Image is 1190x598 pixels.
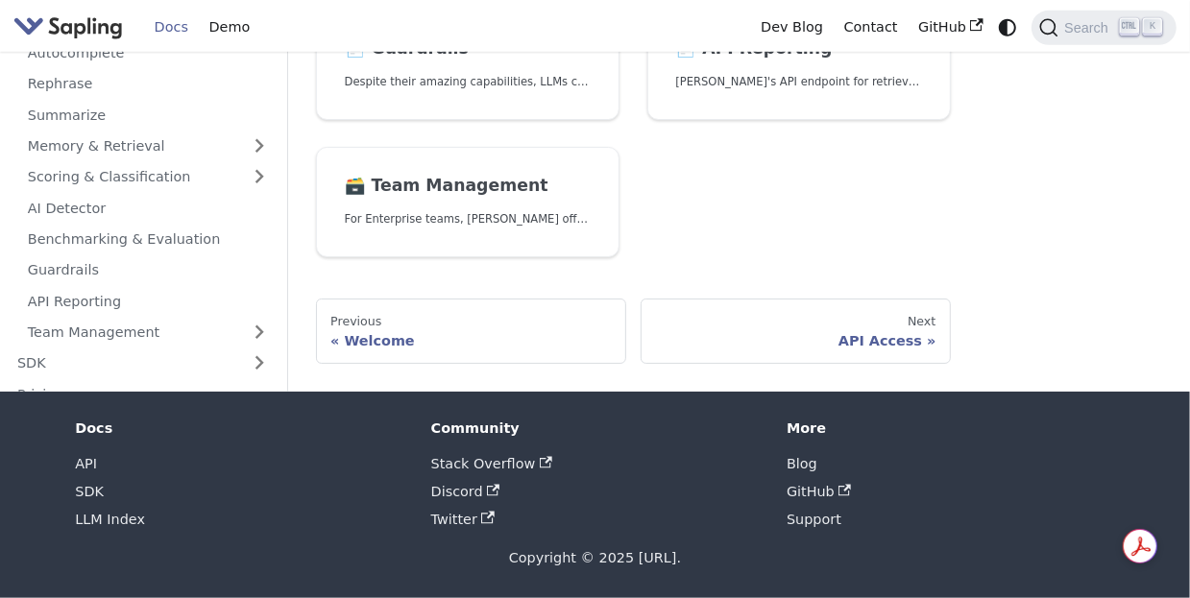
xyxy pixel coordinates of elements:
p: For Enterprise teams, Sapling offers programmatic team provisioning and management. [345,210,592,228]
a: Docs [144,12,199,42]
div: API Access [655,332,936,349]
button: Expand sidebar category 'SDK' [240,349,279,377]
a: 📄️ API Reporting[PERSON_NAME]'s API endpoint for retrieving API usage analytics. [647,10,951,120]
a: Rephrase [17,70,279,98]
a: Contact [834,12,909,42]
a: Sapling.ai [13,13,130,41]
div: Next [655,314,936,329]
a: API Reporting [17,288,279,316]
h2: Team Management [345,176,592,197]
a: Benchmarking & Evaluation [17,226,279,253]
a: Team Management [17,319,279,347]
a: GitHub [908,12,993,42]
a: SDK [75,484,104,499]
a: Guardrails [17,256,279,284]
a: Pricing [7,380,279,408]
div: Welcome [330,332,612,349]
div: Copyright © 2025 [URL]. [75,547,1114,570]
a: Support [787,512,841,527]
button: Switch between dark and light mode (currently system mode) [994,13,1022,41]
div: Docs [75,419,403,437]
a: Discord [431,484,500,499]
a: Memory & Retrieval [17,132,279,160]
a: SDK [7,349,240,377]
a: AI Detector [17,194,279,222]
div: Previous [330,314,612,329]
a: LLM Index [75,512,145,527]
a: Summarize [17,101,279,129]
a: Demo [199,12,260,42]
a: Stack Overflow [431,456,552,471]
a: PreviousWelcome [316,299,626,364]
a: Blog [787,456,817,471]
kbd: K [1143,18,1162,36]
p: Despite their amazing capabilities, LLMs can often behave in undesired [345,73,592,91]
img: Sapling.ai [13,13,123,41]
a: NextAPI Access [641,299,951,364]
a: 📄️ GuardrailsDespite their amazing capabilities, LLMs can often behave in undesired [316,10,619,120]
div: More [787,419,1115,437]
a: Autocomplete [17,39,279,67]
nav: Docs pages [316,299,951,364]
button: Search (Ctrl+K) [1032,11,1176,45]
div: Community [431,419,760,437]
a: API [75,456,97,471]
a: Scoring & Classification [17,163,279,191]
p: Sapling's API endpoint for retrieving API usage analytics. [676,73,923,91]
a: Dev Blog [750,12,833,42]
a: GitHub [787,484,852,499]
a: 🗃️ Team ManagementFor Enterprise teams, [PERSON_NAME] offers programmatic team provisioning and m... [316,147,619,257]
span: Search [1058,20,1120,36]
a: Twitter [431,512,495,527]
